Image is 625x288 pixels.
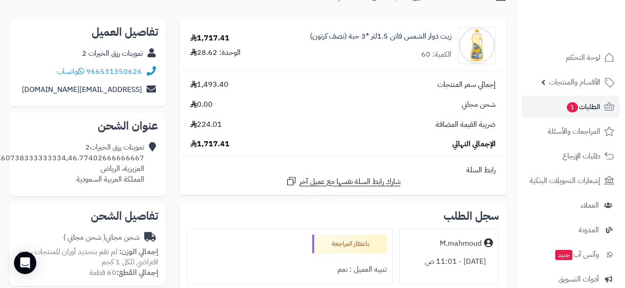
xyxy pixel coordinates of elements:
small: 60 قطعة [89,267,158,278]
span: شارك رابط السلة نفسها مع عميل آخر [299,177,401,187]
a: لوحة التحكم [522,46,619,69]
div: [DATE] - 11:01 ص [405,253,493,271]
div: M.mahmoud [440,238,482,249]
h2: عنوان الشحن [17,120,158,131]
div: الكمية: 60 [421,49,451,60]
strong: إجمالي الوزن: [119,246,158,257]
div: الوحدة: 28.62 [190,47,241,58]
a: المراجعات والأسئلة [522,120,619,143]
img: logo-2.png [562,7,616,26]
a: 966531350626 [86,66,142,77]
span: الأقسام والمنتجات [549,76,600,89]
span: أدوات التسويق [558,273,599,286]
span: شحن مجاني [462,99,496,110]
a: طلبات الإرجاع [522,145,619,167]
h2: تفاصيل العميل [17,26,158,38]
span: ضريبة القيمة المضافة [436,119,496,130]
a: تموينات رزق الخيرات 2 [82,48,143,59]
span: 224.01 [190,119,222,130]
span: 1,493.40 [190,79,228,90]
span: وآتس آب [554,248,599,261]
span: 0.00 [190,99,213,110]
a: الطلبات1 [522,96,619,118]
img: 1747453932-Fatin-Sunflower-Oil-Box-Of-6-bot-90x90.jpg [459,27,495,64]
h3: سجل الطلب [444,210,499,222]
a: واتساب [57,66,84,77]
a: زيت دوار الشمس فاتن 1.5لتر *3 حبة (نصف كرتون) [310,31,451,42]
span: إشعارات التحويلات البنكية [530,174,600,187]
span: العملاء [581,199,599,212]
span: طلبات الإرجاع [563,150,600,163]
a: وآتس آبجديد [522,243,619,266]
h2: تفاصيل الشحن [17,210,158,222]
span: إجمالي سعر المنتجات [437,79,496,90]
span: المراجعات والأسئلة [548,125,600,138]
div: تنبيه العميل : نعم [193,261,387,279]
div: رابط السلة [183,165,503,176]
a: شارك رابط السلة نفسها مع عميل آخر [286,176,401,187]
span: 1 [566,102,578,112]
a: إشعارات التحويلات البنكية [522,170,619,192]
span: الإجمالي النهائي [452,139,496,150]
span: لم تقم بتحديد أوزان للمنتجات ، وزن افتراضي للكل 1 كجم [19,246,158,268]
span: لوحة التحكم [566,51,600,64]
span: المدونة [578,223,599,236]
span: الطلبات [566,100,600,113]
div: Open Intercom Messenger [14,252,36,274]
div: شحن مجاني [63,232,140,243]
div: بانتظار المراجعة [312,235,387,253]
strong: إجمالي القطع: [116,267,158,278]
span: جديد [555,250,572,260]
div: 1,717.41 [190,33,229,44]
a: [EMAIL_ADDRESS][DOMAIN_NAME] [22,84,142,95]
span: 1,717.41 [190,139,229,150]
a: العملاء [522,194,619,216]
a: المدونة [522,219,619,241]
span: ( شحن مجاني ) [63,232,106,243]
